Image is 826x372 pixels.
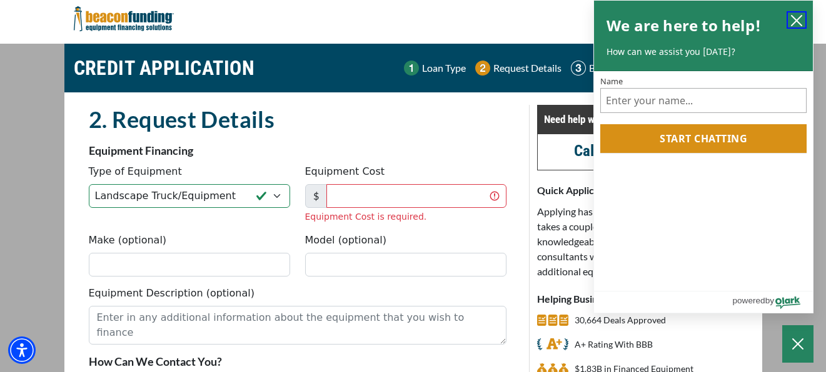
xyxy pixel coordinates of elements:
[574,142,716,160] a: call (847) 897-2499
[537,204,753,279] p: Applying has no cost or commitment and only takes a couple of minutes to complete. Our knowledgea...
[89,164,182,179] label: Type of Equipment
[89,143,506,158] p: Equipment Financing
[422,61,466,76] p: Loan Type
[732,291,813,313] a: Powered by Olark
[89,105,506,134] h2: 2. Request Details
[607,46,800,58] p: How can we assist you [DATE]?
[537,291,753,306] p: Helping Businesses Grow for Over Years
[537,183,753,198] p: Quick Application - Fast Response
[571,61,586,76] img: Step 3
[607,13,761,38] h2: We are here to help!
[782,325,813,363] button: Close Chatbox
[89,286,254,301] label: Equipment Description (optional)
[787,11,807,29] button: close chatbox
[305,233,386,248] label: Model (optional)
[600,88,807,113] input: Name
[575,313,666,328] p: 30,664 Deals Approved
[765,293,774,308] span: by
[305,210,506,223] div: Equipment Cost is required.
[89,233,167,248] label: Make (optional)
[475,61,490,76] img: Step 2
[89,354,506,369] p: How Can We Contact You?
[589,61,627,76] p: Business
[575,337,653,352] p: A+ Rating With BBB
[493,61,562,76] p: Request Details
[305,164,385,179] label: Equipment Cost
[305,184,327,208] span: $
[600,124,807,153] button: Start chatting
[8,336,36,364] div: Accessibility Menu
[74,50,255,86] h1: CREDIT APPLICATION
[404,61,419,76] img: Step 1
[600,77,807,86] label: Name
[544,112,746,127] p: Need help with the application?
[732,293,765,308] span: powered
